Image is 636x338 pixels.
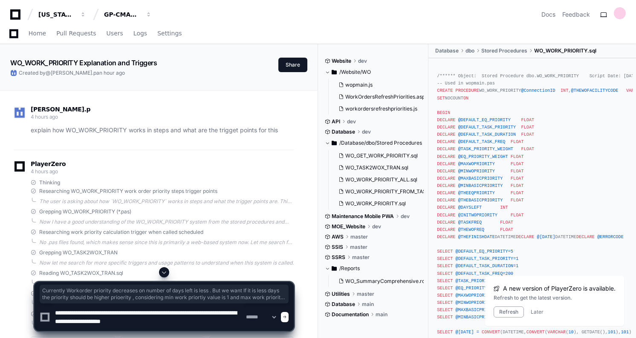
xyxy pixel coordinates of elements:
span: wopmain.js [345,82,373,88]
app-text-character-animate: WO_WORK_PRIORITY Explanation and Triggers [10,58,157,67]
span: DECLARE [437,139,455,144]
span: @TASK_PRIORITY_WEIGHT [458,146,513,152]
button: wopmain.js [335,79,424,91]
span: @MAXBASICPRIORITY [458,176,503,181]
span: Users [107,31,123,36]
span: DECLARE [437,117,455,122]
div: Refresh to get the latest version. [494,294,616,301]
span: AWS [332,233,344,240]
span: @THEFINISHDATE [458,234,495,239]
span: PlayerZero [31,161,66,166]
span: FLOAT [500,220,513,225]
span: 4 hours ago [31,168,58,175]
span: ON [463,96,468,101]
span: FLOAT [511,139,524,144]
span: FLOAT [511,176,524,181]
button: WO_WORK_PRIORITY.sql [335,198,424,210]
span: DECLARE [437,220,455,225]
p: explain how WO_WORK_PRIORITY works in steps and what are the trigget points for this [31,125,294,135]
span: @MINWOPRIORITY [458,169,495,174]
span: MOE_Website [332,223,365,230]
span: @EQ_PRIORITY_WEIGHT [458,154,508,159]
span: Pull Requests [56,31,96,36]
span: @DEFAULT_EQ_PRIORITY [458,117,511,122]
span: DECLARE [437,169,455,174]
button: WO_TASK2WOX_TRAN.sql [335,162,424,174]
span: SSRS [332,254,345,261]
div: GP-CMAG-MP2 [104,10,141,19]
span: @THEEQPRIORITY [458,190,495,195]
button: Later [531,309,543,315]
span: dev [401,213,410,220]
span: Database [435,47,459,54]
span: FLOAT [521,125,534,130]
span: DECLARE [437,125,455,130]
span: @TASKFREQ [458,220,482,225]
span: WO_TASK2WOX_TRAN.sql [345,164,408,171]
span: Logs [133,31,147,36]
a: Settings [157,24,182,44]
a: Docs [541,10,555,19]
a: Pull Requests [56,24,96,44]
span: SSIS [332,244,343,251]
span: 1 [516,256,518,261]
span: @ERRORCODE [597,234,624,239]
div: The user is asking about how `WO_WORK_PRIORITY` works in steps and what the trigger points are. T... [39,198,294,205]
span: Researching work priority calculation trigger when called scheduled [39,229,203,236]
button: [US_STATE] Pacific [35,7,90,22]
span: @THEWOFACILITYCODE [571,88,619,93]
span: Stored Procedures [481,47,527,54]
span: INT [561,88,568,93]
span: DECLARE [437,176,455,181]
button: WorkOrdersRefreshPriorities.aspx [335,91,424,103]
span: = [508,249,511,254]
a: Home [29,24,46,44]
span: FLOAT [521,117,534,122]
span: DECLARE [437,146,455,152]
a: Logs [133,24,147,44]
span: CREATE [437,88,453,93]
span: = [513,263,516,268]
span: Grepping WO_WORK_PRIORITY (*.pas) [39,208,131,215]
button: WO_WORK_PRIORITY_ALL.sql [335,174,424,186]
span: INT [500,205,508,210]
span: DECLARE [437,190,455,195]
span: WO_WORK_PRIORITY.sql [345,200,406,207]
span: = [513,256,516,261]
button: GP-CMAG-MP2 [101,7,155,22]
span: FLOAT [511,190,524,195]
span: WorkOrdersRefreshPriorities.aspx [345,93,428,100]
span: @[DATE] [537,234,555,239]
span: PROCEDURE [455,88,479,93]
span: @DAYSLEFT [458,205,482,210]
span: Currently Workorder priority decreases on number of days left is less . But we want If it is less... [42,287,286,301]
span: A new version of PlayerZero is available. [503,284,616,293]
svg: Directory [332,263,337,274]
span: @MAXWOPRIORITY [458,161,495,166]
button: workordersrefreshpriorities.js [335,103,424,115]
span: FLOAT [511,169,524,174]
div: Now let me search for more specific triggers and usage patterns to understand when this system is... [39,259,294,266]
span: WO_GET_WORK_PRIORITY.sql [345,152,418,159]
span: @ [46,70,51,76]
span: @DEFAULT_TASK_DURATION [458,132,516,137]
span: dev [347,118,356,125]
span: FLOAT [511,161,524,166]
div: Now I have a good understanding of the WO_WORK_PRIORITY system from the stored procedures and rel... [39,219,294,225]
span: @THEWOFREQ [458,227,485,232]
svg: Directory [332,138,337,148]
span: DECLARE [437,205,455,210]
span: DECLARE [437,234,455,239]
span: @THEBASICPRIORITY [458,198,503,203]
span: @DEFAULT_TASK_PRIORITY [458,125,516,130]
span: @DEFAULT_TASK_FREQ [458,139,506,144]
span: FLOAT [511,154,524,159]
svg: Directory [332,67,337,77]
button: WO_GET_WORK_PRIORITY.sql [335,150,424,162]
span: WO_WORK_PRIORITY.sql [534,47,596,54]
span: DECLARE [437,213,455,218]
span: DECLARE [576,234,595,239]
span: Created by [19,70,125,76]
span: BEGIN [437,110,450,115]
span: FLOAT [500,227,513,232]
